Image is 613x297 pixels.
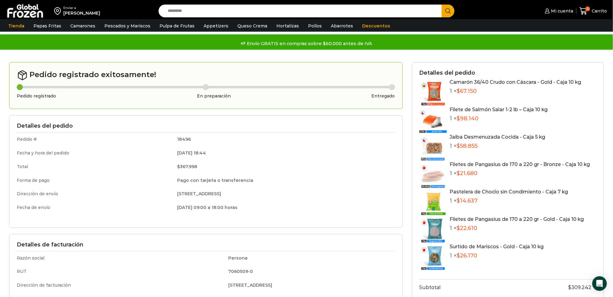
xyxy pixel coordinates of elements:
[177,164,180,169] span: $
[450,143,545,150] p: 1 ×
[450,79,581,85] a: Camarón 36/40 Crudo con Cáscara - Gold - Caja 10 kg
[457,88,460,94] span: $
[17,187,173,201] td: Dirección de envío
[224,278,395,291] td: [STREET_ADDRESS]
[17,242,395,248] h3: Detalles de facturación
[450,134,545,140] a: Jaiba Desmenuzada Cocida - Caja 5 kg
[450,225,584,232] p: 1 ×
[173,146,395,160] td: [DATE] 18:44
[173,201,395,213] td: [DATE] 09:00 a 18:00 horas
[457,252,460,259] span: $
[173,133,395,146] td: 18496
[101,20,153,32] a: Pescados y Mariscos
[17,94,56,99] h3: Pedido registrado
[457,252,478,259] bdi: 26.170
[450,107,548,112] a: Filete de Salmón Salar 1-2 lb – Caja 10 kg
[177,164,198,169] bdi: 367.998
[457,170,460,177] span: $
[450,189,568,195] a: Pastelera de Choclo sin Condimiento - Caja 7 kg
[359,20,393,32] a: Descuentos
[17,70,395,81] h2: Pedido registrado exitosamente!
[450,244,544,249] a: Surtido de Mariscos - Gold - Caja 10 kg
[457,143,478,149] bdi: 58.855
[419,70,596,76] h3: Detalles del pedido
[234,20,270,32] a: Queso Crema
[305,20,325,32] a: Pollos
[450,88,581,95] p: 1 ×
[63,10,100,16] div: [PERSON_NAME]
[457,88,477,94] bdi: 67.150
[17,278,224,291] td: Dirección de facturación
[173,187,395,201] td: [STREET_ADDRESS]
[224,251,395,265] td: Persona
[156,20,198,32] a: Pulpa de Frutas
[63,6,100,10] div: Enviar a
[67,20,98,32] a: Camarones
[457,115,479,122] bdi: 98.140
[580,4,607,18] a: 0 Carrito
[419,280,532,295] th: Subtotal
[442,5,454,17] button: Search button
[328,20,356,32] a: Abarrotes
[17,160,173,174] td: Total
[450,253,544,259] p: 1 ×
[590,8,607,14] span: Carrito
[450,115,548,122] p: 1 ×
[450,198,568,204] p: 1 ×
[17,146,173,160] td: Fecha y hora del pedido
[17,133,173,146] td: Pedido #
[17,201,173,213] td: Fecha de envío
[457,225,478,232] bdi: 22.610
[224,265,395,278] td: 7060509-0
[450,161,590,167] a: Filetes de Pangasius de 170 a 220 gr - Bronze - Caja 10 kg
[372,94,395,99] h3: Entregado
[457,170,478,177] bdi: 21.680
[585,6,590,11] span: 0
[17,251,224,265] td: Razón social
[17,174,173,187] td: Forma de pago
[30,20,64,32] a: Papas Fritas
[450,216,584,222] a: Filetes de Pangasius de 170 a 220 gr - Gold - Caja 10 kg
[5,20,27,32] a: Tienda
[568,285,591,290] bdi: 309.242
[17,265,224,278] td: RUT
[54,6,63,16] img: address-field-icon.svg
[457,197,478,204] bdi: 14.637
[17,123,395,129] h3: Detalles del pedido
[550,8,573,14] span: Mi cuenta
[592,276,607,291] div: Open Intercom Messenger
[543,5,573,17] a: Mi cuenta
[457,197,460,204] span: $
[457,115,460,122] span: $
[197,94,231,99] h3: En preparación
[568,285,571,290] span: $
[450,170,590,177] p: 1 ×
[201,20,231,32] a: Appetizers
[173,174,395,187] td: Pago con tarjeta o transferencia
[457,143,460,149] span: $
[457,225,460,232] span: $
[273,20,302,32] a: Hortalizas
